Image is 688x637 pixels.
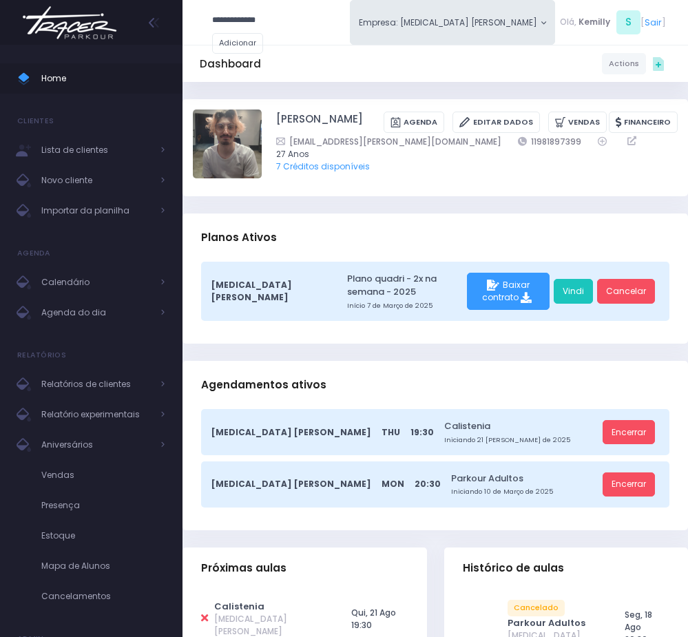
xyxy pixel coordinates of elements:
[276,160,370,172] a: 7 Créditos disponíveis
[415,478,441,490] span: 20:30
[41,70,165,87] span: Home
[41,202,152,220] span: Importar da planilha
[201,365,326,405] h3: Agendamentos ativos
[444,435,598,445] small: Iniciando 21 [PERSON_NAME] de 2025
[201,562,286,574] span: Próximas aulas
[200,58,261,70] h5: Dashboard
[508,600,565,616] span: Cancelado
[41,171,152,189] span: Novo cliente
[41,557,165,575] span: Mapa de Alunos
[508,616,585,629] a: Parkour Adultos
[41,527,165,545] span: Estoque
[467,273,550,310] div: Baixar contrato
[602,53,646,74] a: Actions
[451,487,598,497] small: Iniciando 10 de Março de 2025
[17,240,51,267] h4: Agenda
[518,135,581,148] a: 11981897399
[555,8,671,36] div: [ ]
[578,16,610,28] span: Kemilly
[463,562,564,574] span: Histórico de aulas
[41,141,152,159] span: Lista de clientes
[603,420,655,445] a: Encerrar
[444,419,598,432] a: Calistenia
[603,472,655,497] a: Encerrar
[211,478,371,490] span: [MEDICAL_DATA] [PERSON_NAME]
[41,436,152,454] span: Aniversários
[560,16,576,28] span: Olá,
[548,112,607,133] a: Vendas
[276,135,501,148] a: [EMAIL_ADDRESS][PERSON_NAME][DOMAIN_NAME]
[347,301,463,311] small: Início 7 de Março de 2025
[351,607,396,631] span: Qui, 21 Ago 19:30
[41,304,152,322] span: Agenda do dia
[276,148,661,160] span: 27 Anos
[616,10,640,34] span: S
[645,16,662,29] a: Sair
[597,279,655,304] a: Cancelar
[382,426,400,439] span: Thu
[17,342,66,369] h4: Relatórios
[211,426,371,439] span: [MEDICAL_DATA] [PERSON_NAME]
[451,472,598,485] a: Parkour Adultos
[41,375,152,393] span: Relatórios de clientes
[41,406,152,424] span: Relatório experimentais
[212,33,263,54] a: Adicionar
[452,112,539,133] a: Editar Dados
[276,112,363,133] a: [PERSON_NAME]
[41,587,165,605] span: Cancelamentos
[211,279,326,304] span: [MEDICAL_DATA] [PERSON_NAME]
[41,466,165,484] span: Vendas
[554,279,593,304] a: Vindi
[41,497,165,514] span: Presença
[201,218,277,258] h3: Planos Ativos
[347,272,463,299] a: Plano quadri - 2x na semana - 2025
[410,426,434,439] span: 19:30
[609,112,678,133] a: Financeiro
[214,600,264,613] a: Calistenia
[384,112,444,133] a: Agenda
[17,107,54,135] h4: Clientes
[41,273,152,291] span: Calendário
[382,478,404,490] span: Mon
[193,109,262,178] img: Pedro Ferreirinho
